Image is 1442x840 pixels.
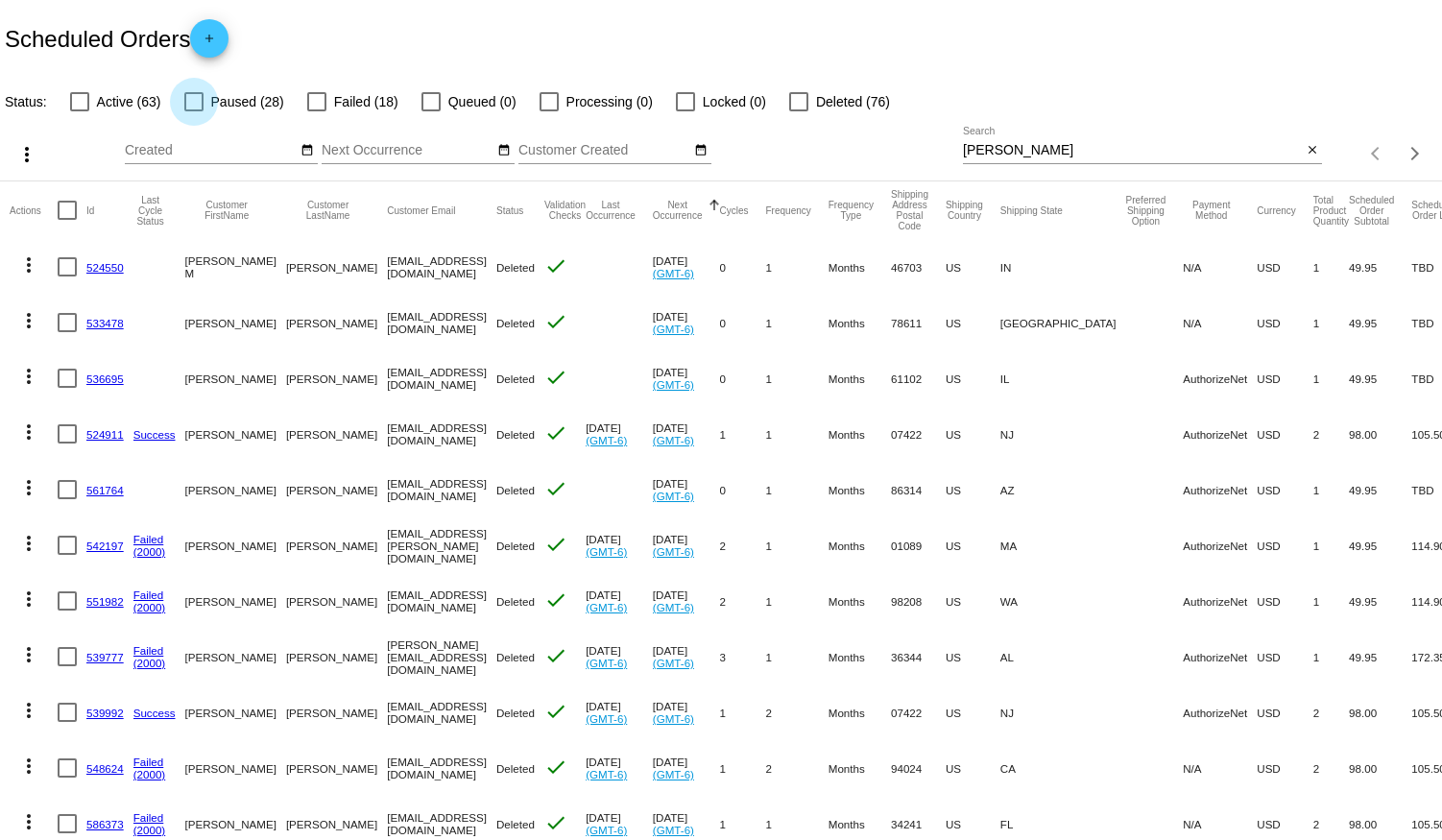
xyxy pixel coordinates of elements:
span: Deleted [496,317,535,329]
a: (GMT-6) [653,378,694,391]
mat-cell: 1 [1313,295,1349,350]
mat-icon: more_vert [17,810,40,833]
a: (2000) [133,768,166,780]
a: (GMT-6) [653,267,694,279]
mat-cell: [EMAIL_ADDRESS][DOMAIN_NAME] [387,239,496,295]
button: Change sorting for ShippingPostcode [891,189,928,231]
mat-cell: [PERSON_NAME] [185,684,286,740]
mat-cell: US [946,295,1000,350]
mat-cell: US [946,517,1000,573]
mat-cell: [PERSON_NAME] [286,740,387,796]
mat-cell: USD [1257,740,1313,796]
span: Deleted [496,540,535,552]
button: Change sorting for Frequency [766,204,811,216]
mat-cell: Months [829,295,891,350]
mat-cell: USD [1257,573,1313,629]
mat-cell: [PERSON_NAME] [185,740,286,796]
mat-cell: 07422 [891,684,946,740]
mat-cell: 07422 [891,406,946,462]
mat-cell: 49.95 [1349,295,1411,350]
mat-header-cell: Total Product Quantity [1313,181,1349,239]
mat-cell: 49.95 [1349,239,1411,295]
mat-cell: 2 [1313,740,1349,796]
mat-cell: AZ [1000,462,1126,517]
mat-cell: Months [829,573,891,629]
mat-icon: date_range [694,143,708,158]
mat-cell: USD [1257,684,1313,740]
mat-cell: USD [1257,239,1313,295]
mat-cell: [PERSON_NAME] [185,517,286,573]
button: Change sorting for CustomerLastName [286,200,370,221]
mat-cell: [PERSON_NAME][EMAIL_ADDRESS][DOMAIN_NAME] [387,629,496,684]
a: Success [133,707,176,719]
mat-icon: more_vert [15,143,38,166]
span: Processing (0) [566,90,653,113]
a: (GMT-6) [586,712,627,725]
button: Change sorting for PaymentMethod.Type [1183,200,1239,221]
mat-cell: 1 [1313,629,1349,684]
mat-cell: [DATE] [653,684,720,740]
mat-cell: 49.95 [1349,350,1411,406]
mat-cell: NJ [1000,684,1126,740]
a: Failed [133,588,164,601]
button: Change sorting for ShippingCountry [946,200,983,221]
button: Clear [1302,141,1322,161]
mat-cell: Months [829,462,891,517]
mat-cell: US [946,462,1000,517]
mat-cell: 1 [766,350,829,406]
mat-cell: 1 [1313,462,1349,517]
mat-cell: 01089 [891,517,946,573]
a: Failed [133,756,164,768]
mat-icon: check [544,533,567,556]
mat-cell: 2 [1313,684,1349,740]
mat-icon: check [544,310,567,333]
mat-cell: USD [1257,295,1313,350]
a: 524911 [86,428,124,441]
a: (2000) [133,657,166,669]
mat-cell: 49.95 [1349,573,1411,629]
mat-cell: 1 [766,239,829,295]
mat-cell: [PERSON_NAME] [286,573,387,629]
mat-cell: N/A [1183,239,1257,295]
mat-cell: 2 [766,684,829,740]
input: Search [963,143,1302,158]
button: Change sorting for Subtotal [1349,195,1394,227]
mat-cell: US [946,406,1000,462]
span: Active (63) [97,90,161,113]
mat-cell: AuthorizeNet [1183,684,1257,740]
mat-cell: 2 [1313,406,1349,462]
input: Customer Created [518,143,691,158]
mat-cell: [DATE] [653,350,720,406]
span: Queued (0) [448,90,517,113]
button: Change sorting for CurrencyIso [1257,204,1296,216]
span: Deleted [496,595,535,608]
mat-icon: add [198,32,221,55]
mat-cell: IN [1000,239,1126,295]
mat-cell: Months [829,629,891,684]
mat-cell: 0 [720,239,766,295]
a: (2000) [133,601,166,613]
mat-cell: Months [829,517,891,573]
mat-cell: [DATE] [653,517,720,573]
mat-cell: [PERSON_NAME] [286,684,387,740]
mat-cell: US [946,629,1000,684]
mat-cell: USD [1257,406,1313,462]
a: (GMT-6) [586,768,627,780]
mat-icon: date_range [300,143,314,158]
mat-icon: more_vert [17,532,40,555]
mat-cell: US [946,350,1000,406]
button: Next page [1396,134,1434,173]
mat-cell: [DATE] [653,239,720,295]
mat-cell: [EMAIL_ADDRESS][PERSON_NAME][DOMAIN_NAME] [387,517,496,573]
mat-cell: Months [829,350,891,406]
a: 548624 [86,762,124,775]
a: (GMT-6) [653,323,694,335]
mat-cell: 1 [720,684,766,740]
mat-cell: 49.95 [1349,462,1411,517]
a: (GMT-6) [653,601,694,613]
button: Change sorting for LastOccurrenceUtc [586,200,636,221]
mat-cell: AuthorizeNet [1183,462,1257,517]
mat-cell: 1 [720,406,766,462]
mat-cell: 1 [766,406,829,462]
mat-icon: more_vert [17,476,40,499]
